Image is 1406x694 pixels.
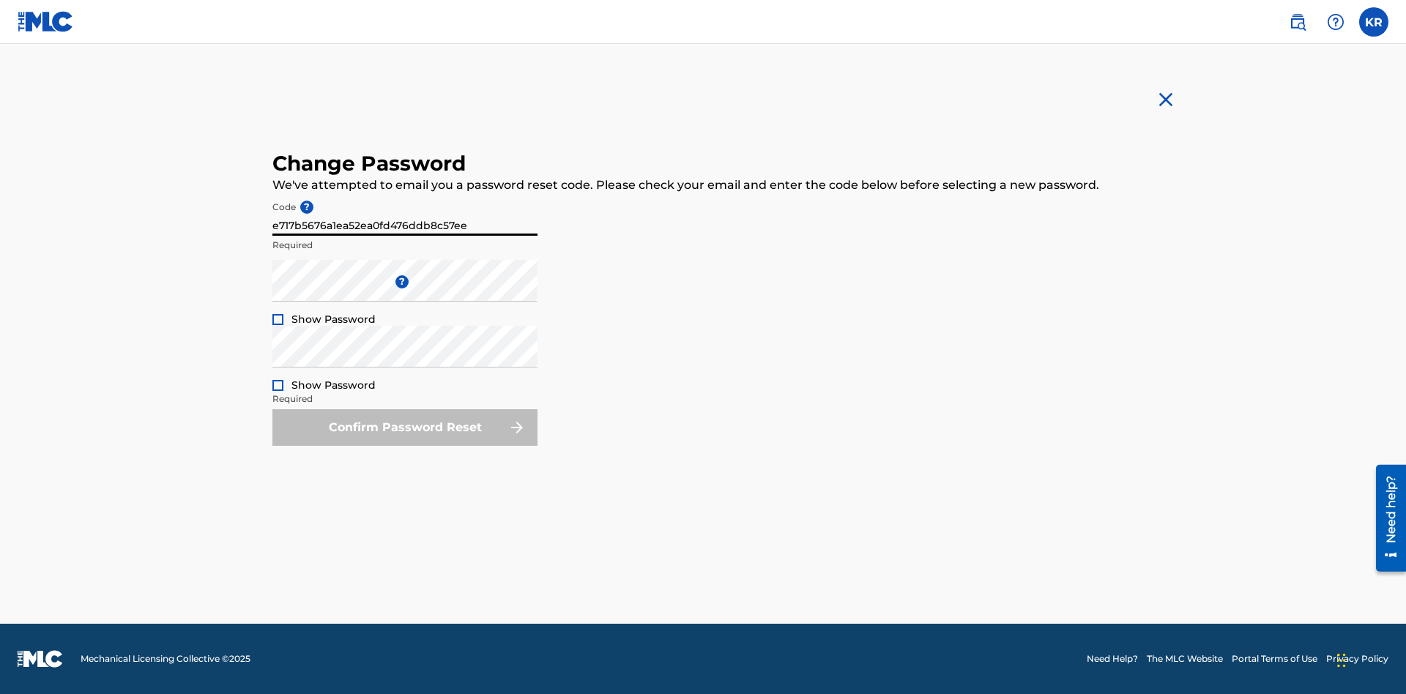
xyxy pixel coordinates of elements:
iframe: Chat Widget [1333,624,1406,694]
a: Need Help? [1087,652,1138,665]
img: search [1289,13,1306,31]
span: Show Password [291,378,376,392]
img: close [1154,88,1178,111]
div: Help [1321,7,1350,37]
p: Required [272,239,538,252]
span: Show Password [291,313,376,326]
img: help [1327,13,1344,31]
img: MLC Logo [18,11,74,32]
h3: Change Password [272,151,1134,176]
p: Required [272,392,538,406]
div: Drag [1337,638,1346,682]
span: ? [395,275,409,288]
span: ? [300,201,313,214]
a: Portal Terms of Use [1232,652,1317,665]
a: The MLC Website [1147,652,1223,665]
div: User Menu [1359,7,1388,37]
p: We've attempted to email you a password reset code. Please check your email and enter the code be... [272,176,1134,194]
a: Privacy Policy [1326,652,1388,665]
a: Public Search [1283,7,1312,37]
img: logo [18,650,63,668]
iframe: Resource Center [1365,459,1406,579]
span: Mechanical Licensing Collective © 2025 [81,652,250,665]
